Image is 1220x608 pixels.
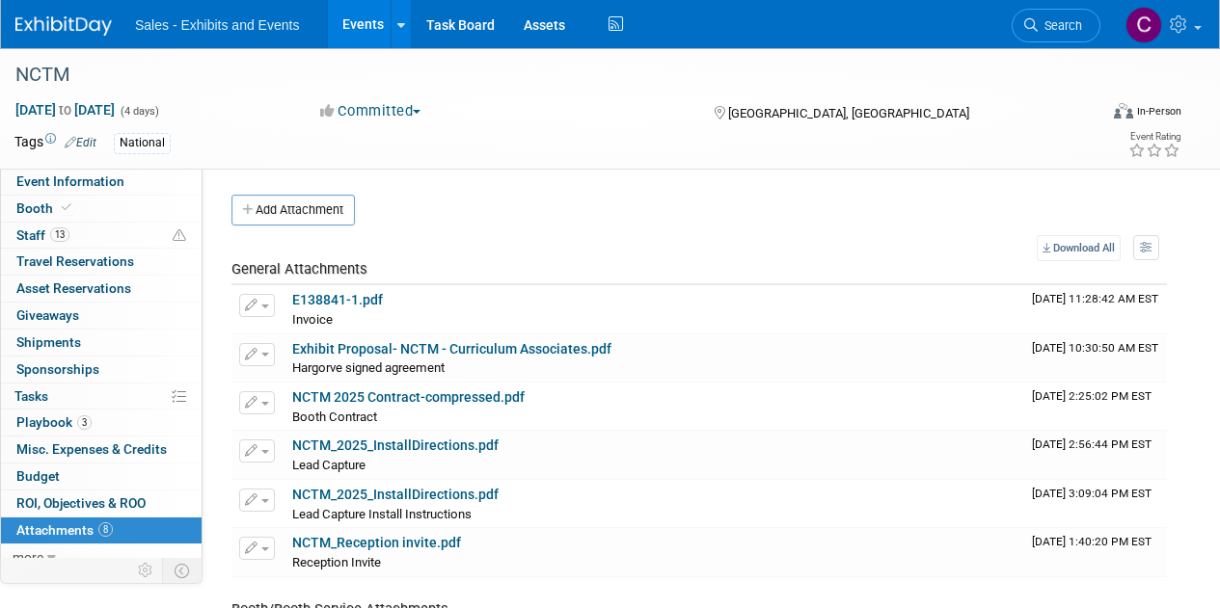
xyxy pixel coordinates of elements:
td: Tags [14,132,96,154]
span: Upload Timestamp [1032,437,1152,451]
a: Download All [1037,235,1121,261]
span: Invoice [292,312,333,327]
span: 13 [50,227,69,242]
span: Staff [16,227,69,243]
td: Upload Timestamp [1024,480,1167,528]
a: Tasks [1,383,202,410]
span: Misc. Expenses & Credits [16,441,167,457]
a: Event Information [1,169,202,195]
td: Personalize Event Tab Strip [129,558,163,583]
span: Sponsorships [16,361,99,377]
span: Upload Timestamp [1032,389,1152,403]
td: Upload Timestamp [1024,334,1167,383]
span: Booth Contract [292,410,377,424]
span: Upload Timestamp [1032,341,1158,355]
span: Tasks [14,388,48,404]
a: Exhibit Proposal- NCTM - Curriculum Associates.pdf [292,341,611,357]
td: Upload Timestamp [1024,383,1167,431]
span: Potential Scheduling Conflict -- at least one attendee is tagged in another overlapping event. [173,227,186,245]
span: Asset Reservations [16,280,131,296]
td: Upload Timestamp [1024,528,1167,576]
a: Shipments [1,330,202,356]
span: Lead Capture [292,458,366,472]
span: to [56,102,74,118]
a: NCTM_2025_InstallDirections.pdf [292,487,499,502]
td: Upload Timestamp [1024,285,1167,333]
a: Giveaways [1,303,202,329]
span: Upload Timestamp [1032,487,1152,500]
span: more [13,549,43,565]
a: Edit [65,136,96,149]
a: Attachments8 [1,517,202,543]
span: Hargorve signed agreement [292,360,445,375]
span: Lead Capture Install Instructions [292,507,472,521]
span: Search [1038,18,1082,33]
div: In-Person [1136,104,1181,119]
div: Event Rating [1128,132,1180,142]
span: Giveaways [16,307,79,323]
span: Travel Reservations [16,253,134,269]
span: [DATE] [DATE] [14,101,116,119]
span: ROI, Objectives & ROO [16,495,146,511]
span: General Attachments [231,260,367,278]
a: NCTM 2025 Contract-compressed.pdf [292,389,525,405]
div: NCTM [9,58,1082,93]
button: Committed [313,101,428,121]
button: Add Attachment [231,195,355,225]
a: ROI, Objectives & ROO [1,490,202,516]
img: Christine Lurz [1125,7,1162,43]
td: Toggle Event Tabs [163,558,203,583]
span: Reception Invite [292,555,381,569]
a: Travel Reservations [1,249,202,275]
a: Search [1012,9,1100,42]
a: NCTM_Reception invite.pdf [292,535,461,550]
a: Playbook3 [1,410,202,436]
a: E138841-1.pdf [292,292,383,307]
span: Upload Timestamp [1032,535,1152,548]
span: Budget [16,468,60,484]
a: NCTM_2025_InstallDirections.pdf [292,437,499,453]
a: more [1,544,202,570]
img: Format-Inperson.png [1114,103,1133,119]
span: 3 [77,415,92,430]
a: Booth [1,196,202,222]
span: Attachments [16,522,113,538]
span: Event Information [16,173,124,189]
span: Booth [16,200,75,216]
div: Event Format [1011,100,1181,129]
span: Upload Timestamp [1032,292,1158,305]
span: (4 days) [119,105,159,118]
td: Upload Timestamp [1024,431,1167,479]
span: Shipments [16,334,81,350]
i: Booth reservation complete [62,202,71,213]
img: ExhibitDay [15,16,112,36]
a: Sponsorships [1,357,202,383]
a: Staff13 [1,223,202,249]
div: National [114,133,171,153]
span: [GEOGRAPHIC_DATA], [GEOGRAPHIC_DATA] [728,106,969,120]
span: 8 [98,522,113,537]
a: Misc. Expenses & Credits [1,436,202,463]
span: Sales - Exhibits and Events [135,17,299,33]
a: Budget [1,463,202,489]
a: Asset Reservations [1,276,202,302]
span: Playbook [16,414,92,430]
